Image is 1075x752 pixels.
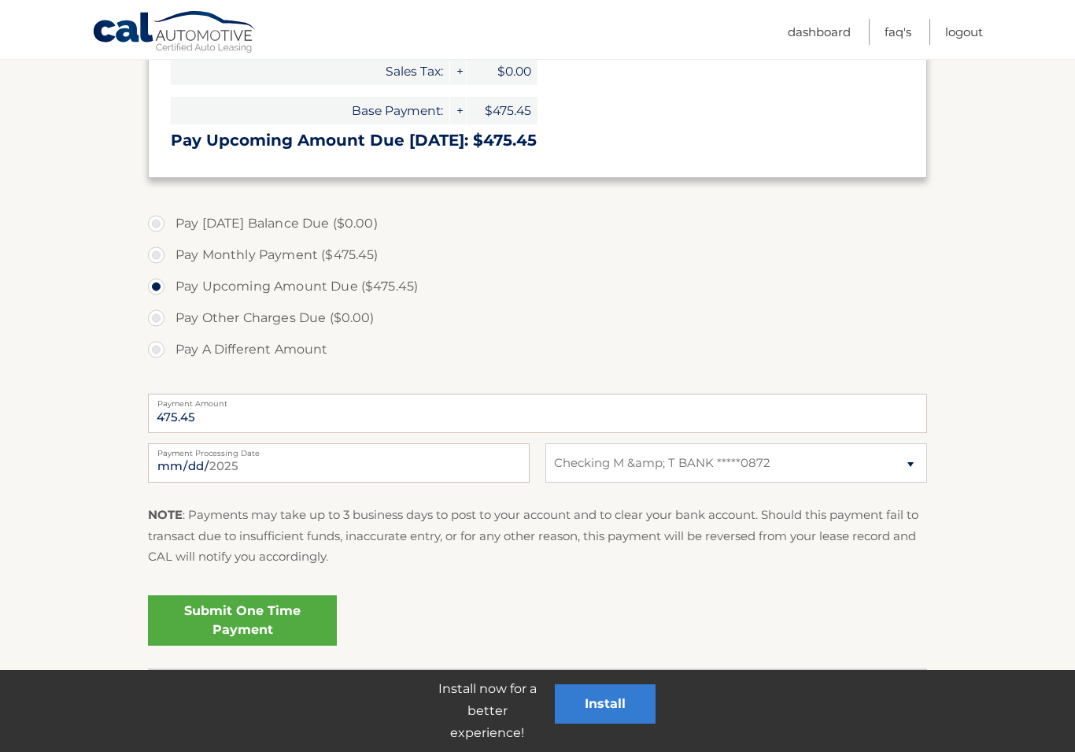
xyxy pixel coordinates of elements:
[148,595,337,646] a: Submit One Time Payment
[92,10,257,56] a: Cal Automotive
[148,239,927,271] label: Pay Monthly Payment ($475.45)
[148,394,927,406] label: Payment Amount
[171,57,449,85] span: Sales Tax:
[450,57,466,85] span: +
[885,19,911,45] a: FAQ's
[419,678,555,744] p: Install now for a better experience!
[467,57,537,85] span: $0.00
[148,443,530,456] label: Payment Processing Date
[148,302,927,334] label: Pay Other Charges Due ($0.00)
[148,271,927,302] label: Pay Upcoming Amount Due ($475.45)
[148,443,530,483] input: Payment Date
[148,505,927,567] p: : Payments may take up to 3 business days to post to your account and to clear your bank account....
[148,208,927,239] label: Pay [DATE] Balance Due ($0.00)
[555,684,656,724] button: Install
[467,97,537,124] span: $475.45
[788,19,851,45] a: Dashboard
[450,97,466,124] span: +
[171,131,904,150] h3: Pay Upcoming Amount Due [DATE]: $475.45
[171,97,449,124] span: Base Payment:
[148,334,927,365] label: Pay A Different Amount
[148,507,183,522] strong: NOTE
[945,19,983,45] a: Logout
[148,394,927,433] input: Payment Amount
